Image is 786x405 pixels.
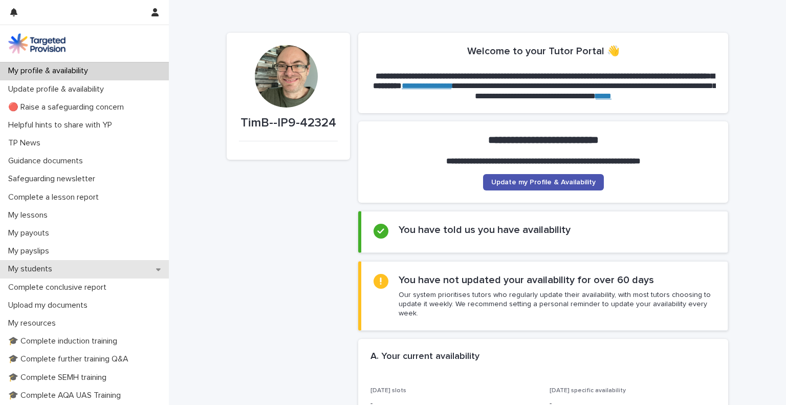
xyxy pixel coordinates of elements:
p: TP News [4,138,49,148]
p: TimB--IP9-42324 [239,116,338,131]
h2: A. Your current availability [370,351,479,363]
a: Update my Profile & Availability [483,174,604,190]
h2: You have told us you have availability [399,224,571,236]
p: 🔴 Raise a safeguarding concern [4,102,132,112]
h2: Welcome to your Tutor Portal 👋 [467,45,620,57]
p: My resources [4,318,64,328]
p: 🎓 Complete SEMH training [4,373,115,382]
p: 🎓 Complete further training Q&A [4,354,137,364]
p: 🎓 Complete induction training [4,336,125,346]
p: Safeguarding newsletter [4,174,103,184]
p: My lessons [4,210,56,220]
p: My profile & availability [4,66,96,76]
p: Complete conclusive report [4,283,115,292]
p: My payouts [4,228,57,238]
span: [DATE] slots [370,388,406,394]
span: [DATE] specific availability [550,388,626,394]
h2: You have not updated your availability for over 60 days [399,274,654,286]
p: Update profile & availability [4,84,112,94]
p: Our system prioritises tutors who regularly update their availability, with most tutors choosing ... [399,290,715,318]
img: M5nRWzHhSzIhMunXDL62 [8,33,65,54]
p: Helpful hints to share with YP [4,120,120,130]
p: Upload my documents [4,301,96,310]
p: 🎓 Complete AQA UAS Training [4,391,129,400]
p: Complete a lesson report [4,193,107,202]
p: My payslips [4,246,57,256]
span: Update my Profile & Availability [491,179,596,186]
p: My students [4,264,60,274]
p: Guidance documents [4,156,91,166]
